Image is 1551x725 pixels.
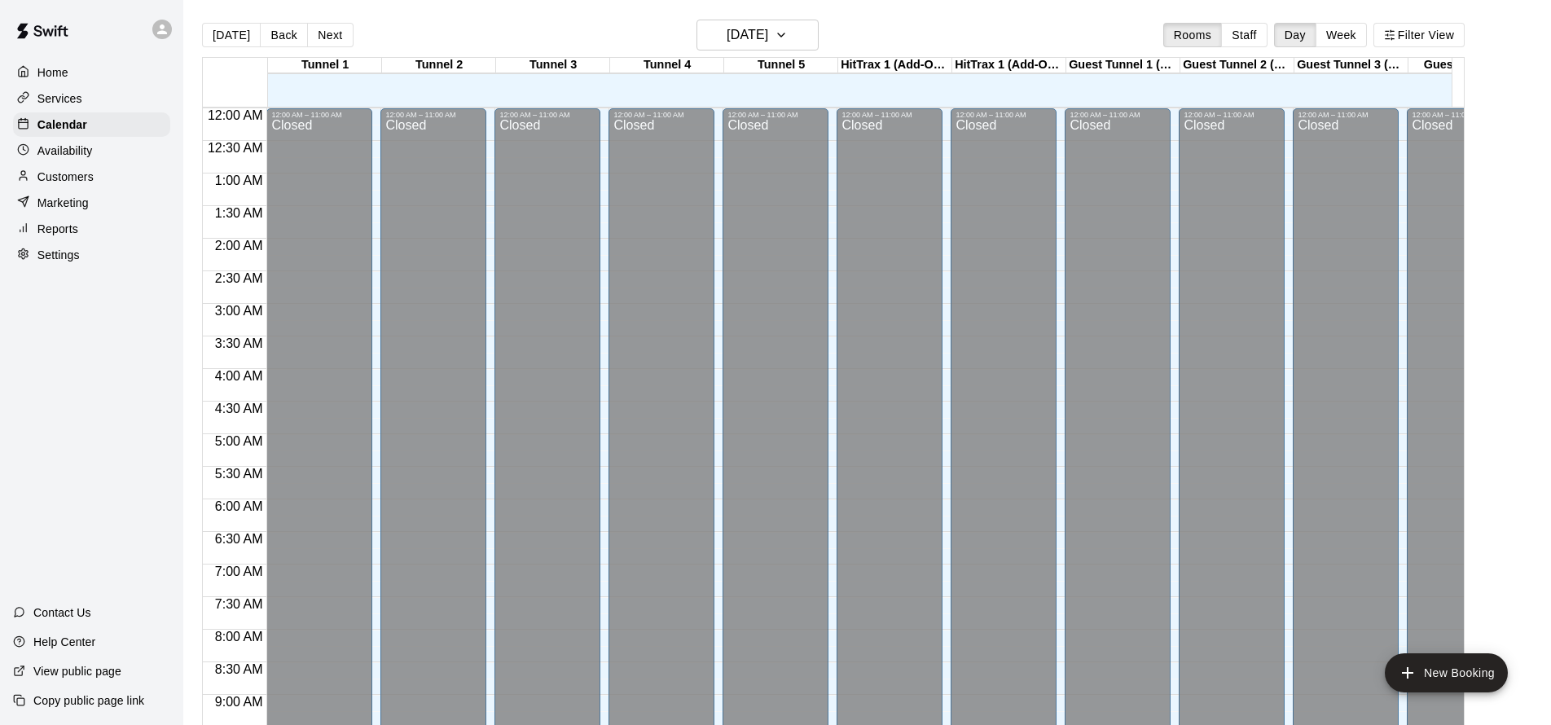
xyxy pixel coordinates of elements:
[211,662,267,676] span: 8:30 AM
[499,111,595,119] div: 12:00 AM – 11:00 AM
[1316,23,1367,47] button: Week
[841,111,938,119] div: 12:00 AM – 11:00 AM
[1066,58,1180,73] div: Guest Tunnel 1 (2 Maximum)
[727,24,768,46] h6: [DATE]
[268,58,382,73] div: Tunnel 1
[1385,653,1508,692] button: add
[952,58,1066,73] div: HitTrax 1 (Add-On Service)
[271,111,367,119] div: 12:00 AM – 11:00 AM
[610,58,724,73] div: Tunnel 4
[1294,58,1408,73] div: Guest Tunnel 3 (2 Maximum)
[211,499,267,513] span: 6:00 AM
[211,695,267,709] span: 9:00 AM
[13,243,170,267] a: Settings
[13,112,170,137] a: Calendar
[1298,111,1394,119] div: 12:00 AM – 11:00 AM
[211,597,267,611] span: 7:30 AM
[204,108,267,122] span: 12:00 AM
[13,86,170,111] a: Services
[1221,23,1268,47] button: Staff
[37,64,68,81] p: Home
[211,630,267,644] span: 8:00 AM
[211,206,267,220] span: 1:30 AM
[37,116,87,133] p: Calendar
[13,217,170,241] a: Reports
[13,165,170,189] a: Customers
[13,191,170,215] a: Marketing
[1180,58,1294,73] div: Guest Tunnel 2 (2 Maximum)
[382,58,496,73] div: Tunnel 2
[1408,58,1522,73] div: Guest Tunnel 4
[204,141,267,155] span: 12:30 AM
[1070,111,1166,119] div: 12:00 AM – 11:00 AM
[496,58,610,73] div: Tunnel 3
[260,23,308,47] button: Back
[37,143,93,159] p: Availability
[33,634,95,650] p: Help Center
[33,663,121,679] p: View public page
[13,138,170,163] a: Availability
[385,111,481,119] div: 12:00 AM – 11:00 AM
[211,467,267,481] span: 5:30 AM
[1373,23,1465,47] button: Filter View
[211,304,267,318] span: 3:00 AM
[838,58,952,73] div: HitTrax 1 (Add-On Service)
[211,565,267,578] span: 7:00 AM
[33,692,144,709] p: Copy public page link
[724,58,838,73] div: Tunnel 5
[37,221,78,237] p: Reports
[211,402,267,415] span: 4:30 AM
[211,271,267,285] span: 2:30 AM
[696,20,819,51] button: [DATE]
[33,604,91,621] p: Contact Us
[956,111,1052,119] div: 12:00 AM – 11:00 AM
[211,369,267,383] span: 4:00 AM
[211,239,267,253] span: 2:00 AM
[1163,23,1222,47] button: Rooms
[37,90,82,107] p: Services
[13,60,170,85] a: Home
[613,111,710,119] div: 12:00 AM – 11:00 AM
[727,111,824,119] div: 12:00 AM – 11:00 AM
[307,23,353,47] button: Next
[37,247,80,263] p: Settings
[1184,111,1280,119] div: 12:00 AM – 11:00 AM
[37,195,89,211] p: Marketing
[211,434,267,448] span: 5:00 AM
[202,23,261,47] button: [DATE]
[211,532,267,546] span: 6:30 AM
[1274,23,1316,47] button: Day
[211,336,267,350] span: 3:30 AM
[37,169,94,185] p: Customers
[211,174,267,187] span: 1:00 AM
[1412,111,1508,119] div: 12:00 AM – 11:00 AM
